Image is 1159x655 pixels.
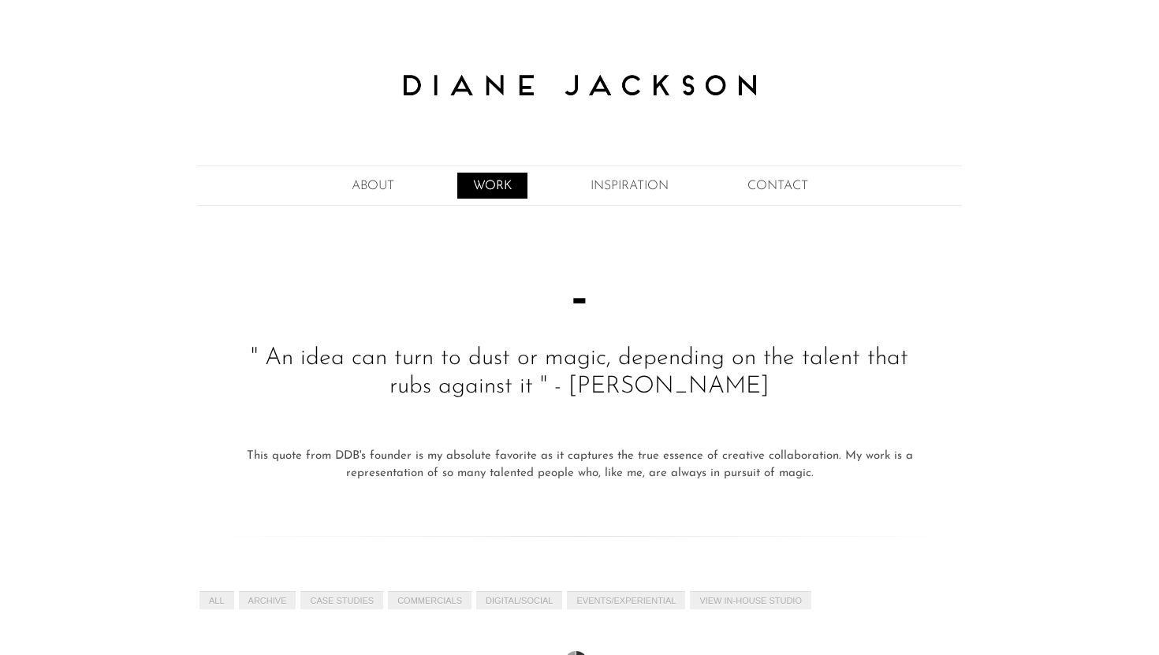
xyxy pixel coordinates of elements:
p: " An idea can turn to dust or magic, depending on the talent that rubs against it " - [PERSON_NAME] [236,344,924,401]
a: COMMERCIALS [388,591,471,609]
a: WORK [457,173,527,199]
img: Diane Jackson [382,49,777,122]
a: CASE STUDIES [300,591,383,609]
a: ABOUT [336,173,410,199]
a: All [199,591,234,609]
a: CONTACT [732,173,824,199]
a: EVENTS/EXPERIENTIAL [567,591,685,609]
a: ARCHIVE [239,591,296,609]
a: INSPIRATION [575,173,684,199]
div: This quote from DDB's founder is my absolute favorite as it captures the true essence of creative... [197,444,962,486]
h1: - [197,266,962,330]
a: DIGITAL/SOCIAL [476,591,562,609]
a: View In-House Studio [690,591,811,609]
